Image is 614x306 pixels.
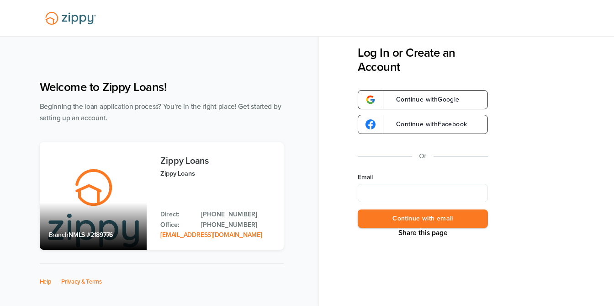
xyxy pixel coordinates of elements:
[201,209,274,220] a: Direct Phone: 512-975-2947
[40,80,284,94] h1: Welcome to Zippy Loans!
[160,220,192,230] p: Office:
[365,95,376,105] img: google-logo
[61,278,102,285] a: Privacy & Terms
[387,97,460,103] span: Continue with Google
[160,231,262,239] a: Email Address: zippyguide@zippymh.com
[365,119,376,129] img: google-logo
[160,209,192,220] p: Direct:
[201,220,274,230] a: Office Phone: 512-975-2947
[358,90,488,109] a: google-logoContinue withGoogle
[40,278,52,285] a: Help
[49,231,69,239] span: Branch
[160,156,274,166] h3: Zippy Loans
[358,46,488,74] h3: Log In or Create an Account
[40,8,101,29] img: Lender Logo
[358,115,488,134] a: google-logoContinue withFacebook
[387,121,467,128] span: Continue with Facebook
[358,209,488,228] button: Continue with email
[419,150,427,162] p: Or
[396,228,450,237] button: Share This Page
[160,168,274,179] p: Zippy Loans
[69,231,113,239] span: NMLS #2189776
[40,102,281,122] span: Beginning the loan application process? You're in the right place! Get started by setting up an a...
[358,184,488,202] input: Email Address
[358,173,488,182] label: Email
